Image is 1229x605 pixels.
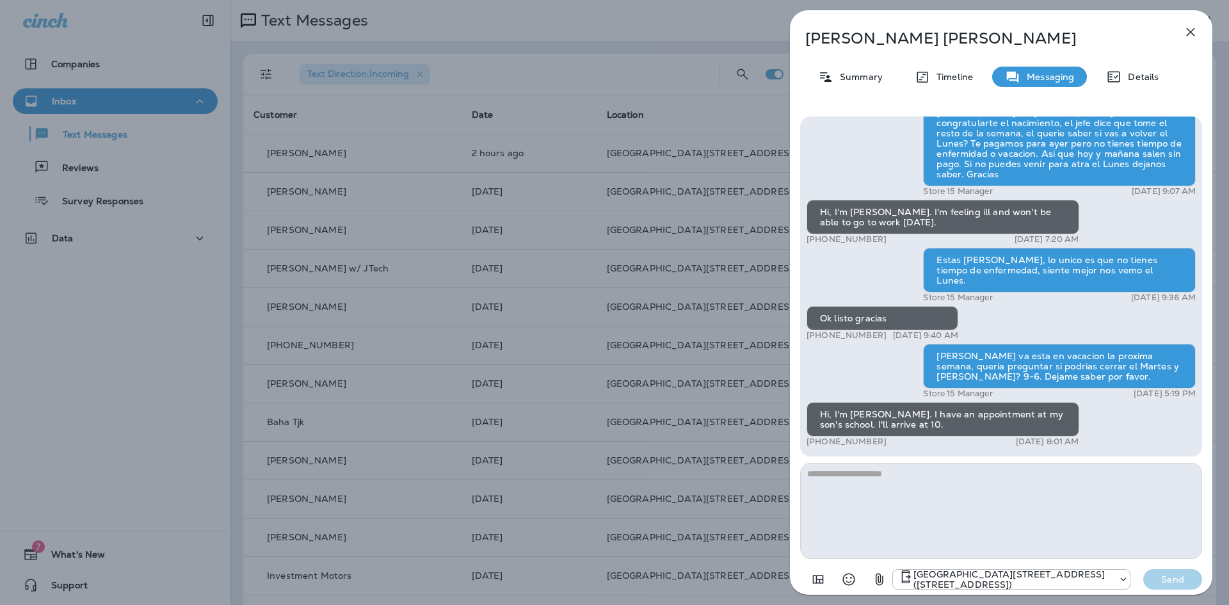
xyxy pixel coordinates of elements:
p: Messaging [1020,72,1074,82]
button: Add in a premade template [805,567,831,592]
p: [PHONE_NUMBER] [807,437,887,447]
p: [PHONE_NUMBER] [807,234,887,245]
div: Ok listo gracias [807,306,958,330]
button: Select an emoji [836,567,862,592]
p: Store 15 Manager [923,186,992,197]
div: Hi, I'm [PERSON_NAME]. I'm feeling ill and won't be able to go to work [DATE]. [807,200,1079,234]
p: [DATE] 9:36 AM [1131,293,1196,303]
div: +1 (402) 891-8464 [893,569,1130,590]
div: [PERSON_NAME], es [PERSON_NAME]. Queria congratularte el nacimiento, el jefe dice que tome el res... [923,101,1196,186]
div: Hi, I'm [PERSON_NAME]. I have an appointment at my son's school. I'll arrive at 10. [807,402,1079,437]
div: [PERSON_NAME] va esta en vacacion la proxima semana, queria preguntar si podrias cerrar el Martes... [923,344,1196,389]
p: [DATE] 9:40 AM [893,330,958,341]
p: Summary [833,72,883,82]
p: [PERSON_NAME] [PERSON_NAME] [805,29,1155,47]
p: Timeline [930,72,973,82]
p: [DATE] 5:19 PM [1134,389,1196,399]
p: [GEOGRAPHIC_DATA][STREET_ADDRESS] ([STREET_ADDRESS]) [913,569,1112,590]
p: Store 15 Manager [923,293,992,303]
p: [DATE] 8:01 AM [1016,437,1079,447]
p: [PHONE_NUMBER] [807,330,887,341]
p: Store 15 Manager [923,389,992,399]
div: Estas [PERSON_NAME], lo unico es que no tienes tiempo de enfermedad, siente mejor nos vemo el Lunes. [923,248,1196,293]
p: Details [1121,72,1159,82]
p: [DATE] 9:07 AM [1132,186,1196,197]
p: [DATE] 7:20 AM [1015,234,1079,245]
